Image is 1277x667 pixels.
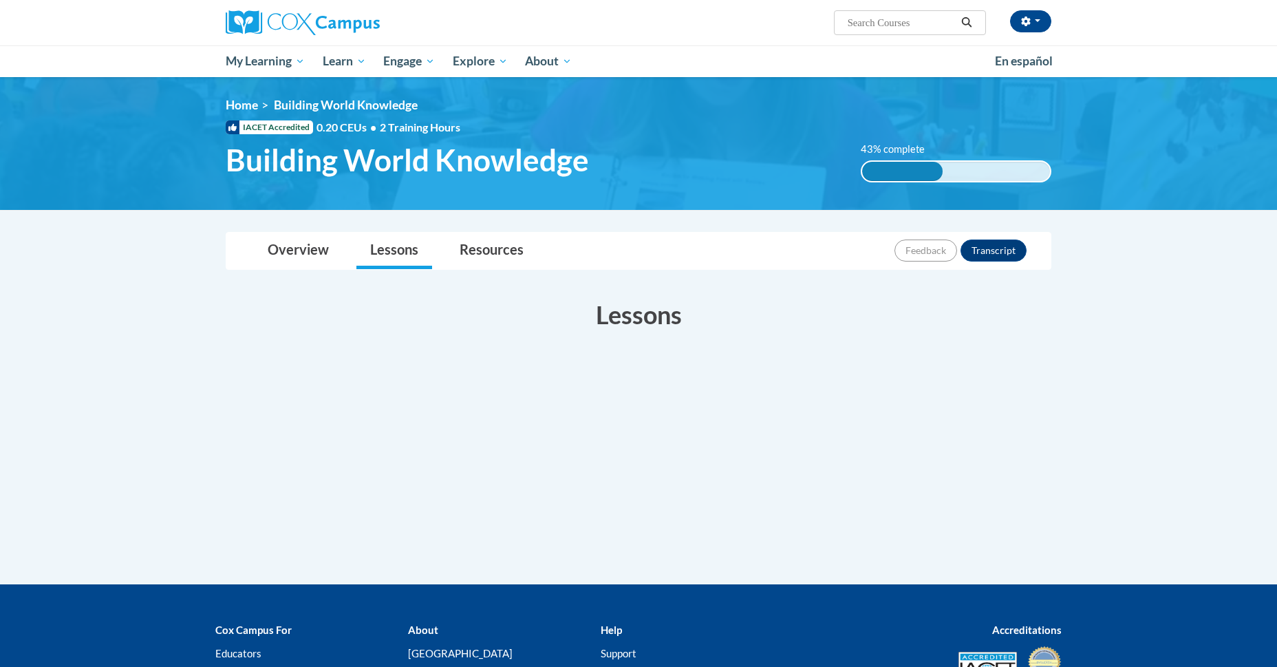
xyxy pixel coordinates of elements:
[217,45,314,77] a: My Learning
[314,45,375,77] a: Learn
[226,142,589,178] span: Building World Knowledge
[274,98,418,112] span: Building World Knowledge
[226,10,487,35] a: Cox Campus
[226,120,313,134] span: IACET Accredited
[226,53,305,70] span: My Learning
[961,240,1027,262] button: Transcript
[383,53,435,70] span: Engage
[226,98,258,112] a: Home
[316,120,380,135] span: 0.20 CEUs
[601,624,622,636] b: Help
[446,233,537,269] a: Resources
[408,647,513,659] a: [GEOGRAPHIC_DATA]
[370,120,376,134] span: •
[444,45,517,77] a: Explore
[226,297,1051,332] h3: Lessons
[862,162,943,181] div: 43% complete
[408,624,438,636] b: About
[956,14,977,31] button: Search
[356,233,432,269] a: Lessons
[453,53,508,70] span: Explore
[517,45,581,77] a: About
[894,240,957,262] button: Feedback
[846,14,956,31] input: Search Courses
[205,45,1072,77] div: Main menu
[226,10,380,35] img: Cox Campus
[323,53,366,70] span: Learn
[995,54,1053,68] span: En español
[986,47,1062,76] a: En español
[525,53,572,70] span: About
[1010,10,1051,32] button: Account Settings
[215,624,292,636] b: Cox Campus For
[254,233,343,269] a: Overview
[601,647,636,659] a: Support
[374,45,444,77] a: Engage
[861,142,940,157] label: 43% complete
[380,120,460,134] span: 2 Training Hours
[992,624,1062,636] b: Accreditations
[215,647,261,659] a: Educators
